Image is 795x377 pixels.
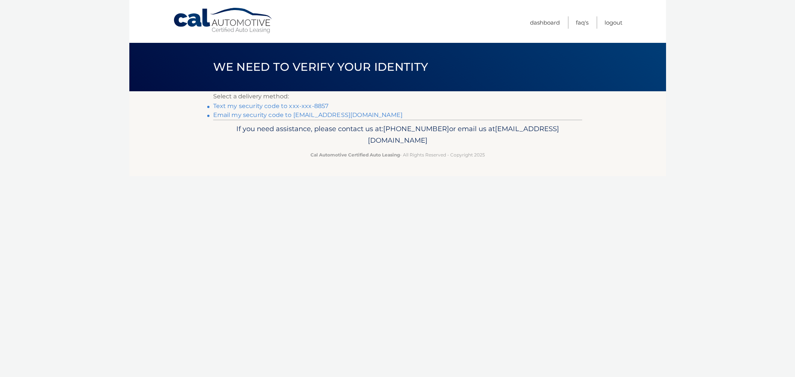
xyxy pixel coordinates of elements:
a: FAQ's [576,16,589,29]
a: Email my security code to [EMAIL_ADDRESS][DOMAIN_NAME] [213,111,403,118]
a: Text my security code to xxx-xxx-8857 [213,102,329,110]
p: Select a delivery method: [213,91,582,102]
p: If you need assistance, please contact us at: or email us at [218,123,577,147]
a: Dashboard [530,16,560,29]
p: - All Rights Reserved - Copyright 2025 [218,151,577,159]
span: [PHONE_NUMBER] [383,124,449,133]
strong: Cal Automotive Certified Auto Leasing [310,152,400,158]
a: Logout [605,16,622,29]
a: Cal Automotive [173,7,274,34]
span: We need to verify your identity [213,60,428,74]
